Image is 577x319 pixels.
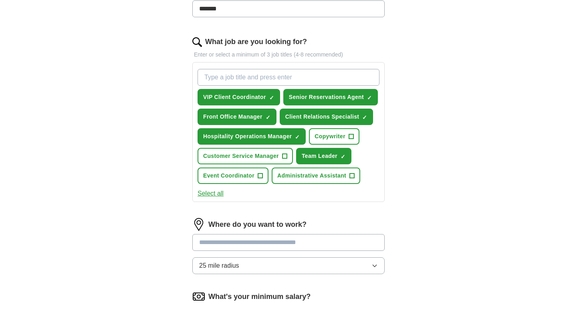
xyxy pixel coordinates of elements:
[198,168,268,184] button: Event Coordinator
[198,109,276,125] button: Front Office Manager✓
[367,95,372,101] span: ✓
[285,113,359,121] span: Client Relations Specialist
[203,132,292,141] span: Hospitality Operations Manager
[208,219,307,230] label: Where do you want to work?
[192,37,202,47] img: search.png
[198,69,379,86] input: Type a job title and press enter
[315,132,345,141] span: Copywriter
[199,261,239,271] span: 25 mile radius
[203,93,266,101] span: VIP Client Coordinator
[296,148,351,164] button: Team Leader✓
[277,172,346,180] span: Administrative Assistant
[362,114,367,121] span: ✓
[203,172,254,180] span: Event Coordinator
[266,114,270,121] span: ✓
[205,36,307,47] label: What job are you looking for?
[341,153,345,160] span: ✓
[272,168,360,184] button: Administrative Assistant
[192,290,205,303] img: salary.png
[198,189,224,198] button: Select all
[203,113,262,121] span: Front Office Manager
[192,50,385,59] p: Enter or select a minimum of 3 job titles (4-8 recommended)
[198,128,306,145] button: Hospitality Operations Manager✓
[208,291,311,302] label: What's your minimum salary?
[192,218,205,231] img: location.png
[295,134,300,140] span: ✓
[269,95,274,101] span: ✓
[280,109,373,125] button: Client Relations Specialist✓
[302,152,337,160] span: Team Leader
[283,89,378,105] button: Senior Reservations Agent✓
[192,257,385,274] button: 25 mile radius
[309,128,359,145] button: Copywriter
[289,93,364,101] span: Senior Reservations Agent
[203,152,279,160] span: Customer Service Manager
[198,148,293,164] button: Customer Service Manager
[198,89,280,105] button: VIP Client Coordinator✓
